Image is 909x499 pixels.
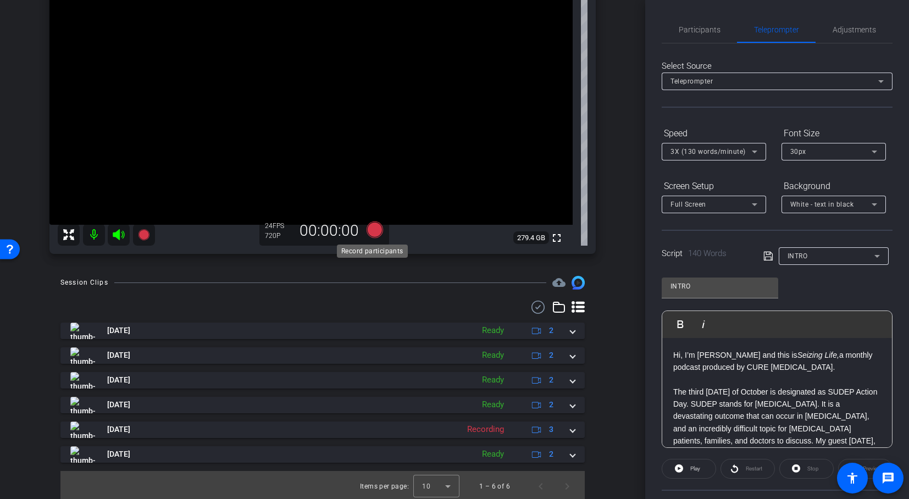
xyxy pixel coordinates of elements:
p: Hi, I’m [PERSON_NAME] and this is a monthly podcast produced by CURE [MEDICAL_DATA]. [673,349,881,374]
span: [DATE] [107,350,130,361]
div: Select Source [662,60,893,73]
span: FPS [273,222,284,230]
img: Session clips [572,276,585,289]
div: 720P [265,231,292,240]
span: 279.4 GB [513,231,549,245]
span: Adjustments [833,26,876,34]
img: thumb-nail [70,446,95,463]
mat-expansion-panel-header: thumb-nail[DATE]Ready2 [60,446,585,463]
span: 2 [549,325,553,336]
mat-expansion-panel-header: thumb-nail[DATE]Recording3 [60,422,585,438]
mat-icon: message [882,472,895,485]
mat-expansion-panel-header: thumb-nail[DATE]Ready2 [60,397,585,413]
span: 2 [549,448,553,460]
mat-expansion-panel-header: thumb-nail[DATE]Ready2 [60,347,585,364]
span: 140 Words [688,248,727,258]
mat-icon: cloud_upload [552,276,566,289]
mat-icon: fullscreen [550,231,563,245]
span: 2 [549,399,553,411]
img: thumb-nail [70,323,95,339]
span: INTRO [788,252,808,260]
div: Ready [476,349,509,362]
em: Seizing Life, [797,351,839,359]
span: [DATE] [107,448,130,460]
span: Destinations for your clips [552,276,566,289]
mat-expansion-panel-header: thumb-nail[DATE]Ready2 [60,372,585,389]
div: 24 [265,221,292,230]
span: 3 [549,424,553,435]
div: Font Size [781,124,886,143]
input: Title [670,280,769,293]
span: Teleprompter [670,77,713,85]
div: 00:00:00 [292,221,366,240]
div: Background [781,177,886,196]
div: Script [662,247,748,260]
mat-icon: accessibility [846,472,859,485]
div: Record participants [337,245,408,258]
span: [DATE] [107,374,130,386]
div: Ready [476,324,509,337]
span: [DATE] [107,325,130,336]
div: Ready [476,448,509,461]
img: thumb-nail [70,372,95,389]
span: Teleprompter [754,26,799,34]
span: 30px [790,148,806,156]
img: thumb-nail [70,422,95,438]
span: Full Screen [670,201,706,208]
span: Play [690,465,700,472]
mat-expansion-panel-header: thumb-nail[DATE]Ready2 [60,323,585,339]
span: 3X (130 words/minute) [670,148,746,156]
div: Recording [462,423,509,436]
span: [DATE] [107,424,130,435]
div: Session Clips [60,277,108,288]
button: Play [662,459,716,479]
div: Speed [662,124,766,143]
div: Items per page: [360,481,409,492]
div: Ready [476,398,509,411]
span: [DATE] [107,399,130,411]
div: Screen Setup [662,177,766,196]
img: thumb-nail [70,397,95,413]
div: 1 – 6 of 6 [479,481,510,492]
span: 2 [549,350,553,361]
span: White - text in black [790,201,854,208]
img: thumb-nail [70,347,95,364]
div: Ready [476,374,509,386]
span: Participants [679,26,720,34]
span: 2 [549,374,553,386]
